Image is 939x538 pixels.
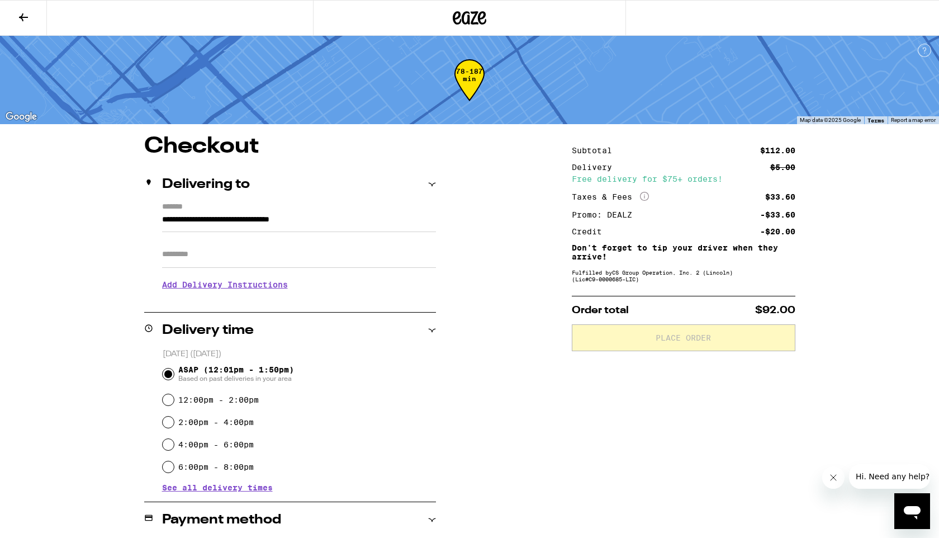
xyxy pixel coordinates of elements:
[867,117,884,124] a: Terms
[454,68,485,110] div: 78-187 min
[572,175,795,183] div: Free delivery for $75+ orders!
[3,110,40,124] img: Google
[162,178,250,191] h2: Delivering to
[178,374,294,383] span: Based on past deliveries in your area
[144,135,436,158] h1: Checkout
[760,228,795,235] div: -$20.00
[178,440,254,449] label: 4:00pm - 6:00pm
[162,272,436,298] h3: Add Delivery Instructions
[162,324,254,337] h2: Delivery time
[849,464,930,489] iframe: Message from company
[770,163,795,171] div: $5.00
[765,193,795,201] div: $33.60
[572,305,629,315] span: Order total
[572,211,640,219] div: Promo: DEALZ
[800,117,861,123] span: Map data ©2025 Google
[178,365,294,383] span: ASAP (12:01pm - 1:50pm)
[572,163,620,171] div: Delivery
[755,305,795,315] span: $92.00
[572,243,795,261] p: Don't forget to tip your driver when they arrive!
[656,334,711,342] span: Place Order
[760,211,795,219] div: -$33.60
[163,349,436,360] p: [DATE] ([DATE])
[162,513,281,527] h2: Payment method
[572,192,649,202] div: Taxes & Fees
[572,147,620,154] div: Subtotal
[178,418,254,427] label: 2:00pm - 4:00pm
[178,395,259,404] label: 12:00pm - 2:00pm
[162,484,273,492] button: See all delivery times
[891,117,936,123] a: Report a map error
[572,228,610,235] div: Credit
[760,147,795,154] div: $112.00
[894,493,930,529] iframe: Button to launch messaging window
[822,466,845,489] iframe: Close message
[572,269,795,282] div: Fulfilled by CS Group Operation, Inc. 2 (Lincoln) (Lic# C9-0000685-LIC )
[3,110,40,124] a: Open this area in Google Maps (opens a new window)
[178,463,254,471] label: 6:00pm - 8:00pm
[162,298,436,306] p: We'll contact you at [PHONE_NUMBER] when we arrive
[572,324,795,351] button: Place Order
